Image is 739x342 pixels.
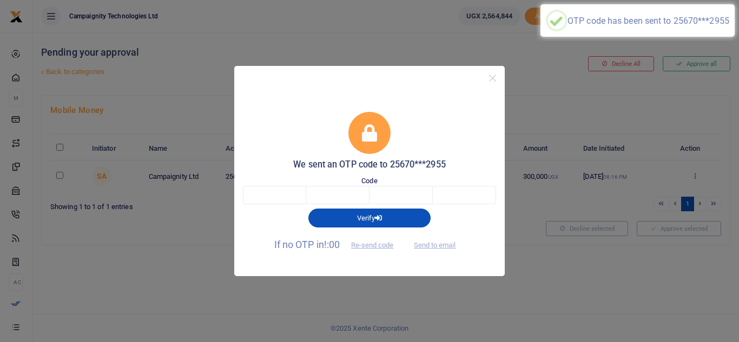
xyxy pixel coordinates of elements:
button: Verify [308,209,431,227]
div: OTP code has been sent to 25670***2955 [568,16,729,26]
h5: We sent an OTP code to 25670***2955 [243,159,496,170]
button: Close [485,70,500,86]
label: Code [361,176,377,186]
span: If no OTP in [274,239,403,250]
span: !:00 [324,239,340,250]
